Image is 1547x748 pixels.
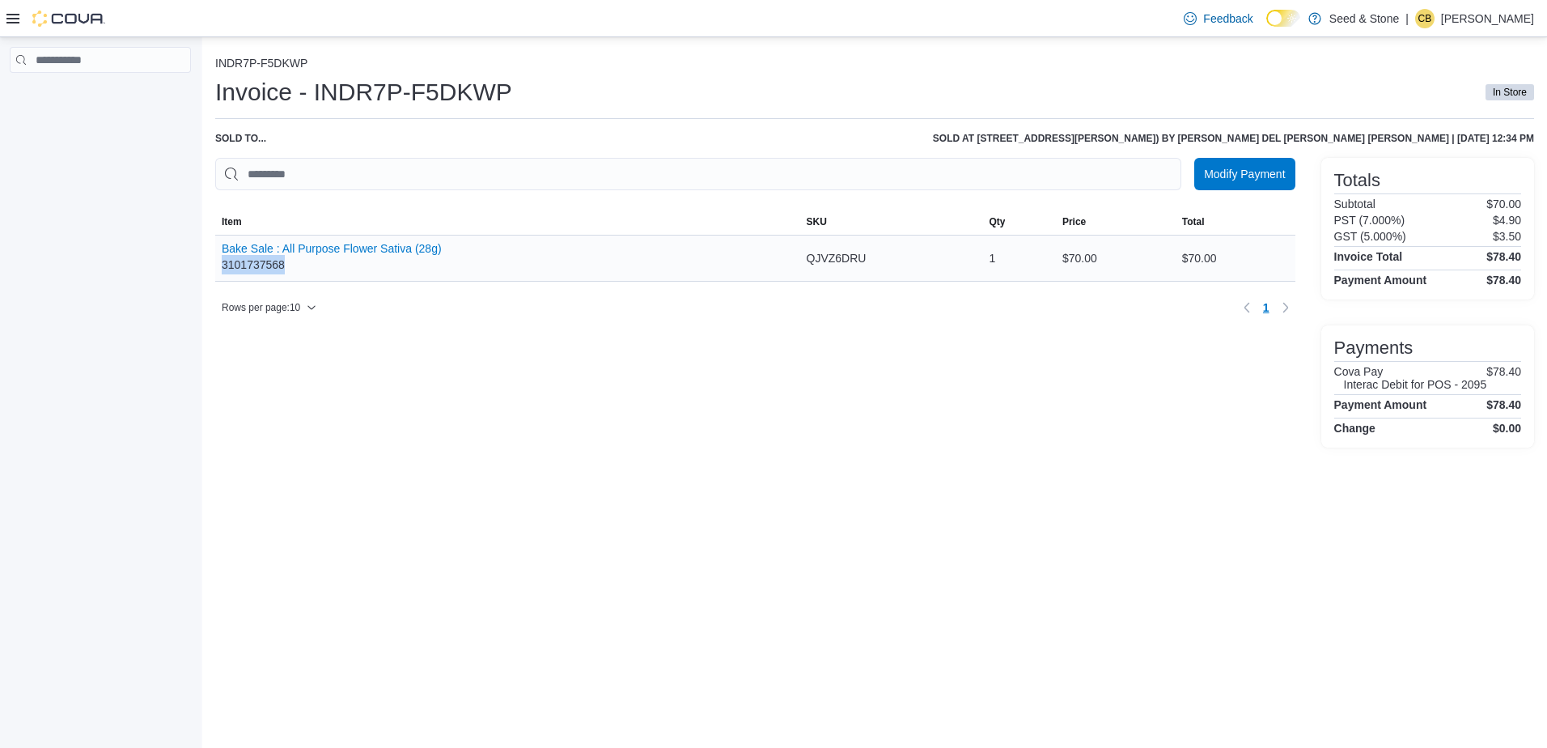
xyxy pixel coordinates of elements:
button: Modify Payment [1194,158,1295,190]
button: SKU [800,209,983,235]
h3: Totals [1334,171,1380,190]
h6: Cova Pay [1334,365,1487,378]
p: $78.40 [1486,365,1521,391]
h4: $78.40 [1486,274,1521,287]
div: 1 [982,242,1055,274]
span: In Store [1486,84,1534,100]
button: Item [215,209,800,235]
span: Item [222,215,242,228]
span: SKU [807,215,827,228]
h4: $78.40 [1486,250,1521,263]
h4: Payment Amount [1334,274,1427,287]
button: Total [1176,209,1295,235]
h6: Subtotal [1334,198,1375,210]
button: Qty [982,209,1055,235]
input: Dark Mode [1266,10,1300,27]
h4: $0.00 [1493,422,1521,435]
h6: Sold at [STREET_ADDRESS][PERSON_NAME]) by [PERSON_NAME] Del [PERSON_NAME] [PERSON_NAME] | [DATE] ... [933,132,1534,145]
input: This is a search bar. As you type, the results lower in the page will automatically filter. [215,158,1181,190]
span: CB [1418,9,1432,28]
h4: Invoice Total [1334,250,1403,263]
span: QJVZ6DRU [807,249,867,268]
h6: GST (5.000%) [1334,230,1406,243]
button: Previous page [1237,298,1257,317]
p: [PERSON_NAME] [1441,9,1534,28]
span: Feedback [1203,11,1252,27]
h1: Invoice - INDR7P-F5DKWP [215,76,512,108]
button: Bake Sale : All Purpose Flower Sativa (28g) [222,242,442,255]
span: Total [1182,215,1205,228]
p: $70.00 [1486,198,1521,210]
h4: Change [1334,422,1375,435]
button: Next page [1276,298,1295,317]
span: Modify Payment [1204,166,1285,182]
nav: An example of EuiBreadcrumbs [215,57,1534,73]
span: In Store [1493,85,1527,100]
span: Rows per page : 10 [222,301,300,314]
button: Price [1056,209,1176,235]
span: 1 [1263,300,1269,316]
button: Page 1 of 1 [1257,295,1276,321]
nav: Pagination for table: MemoryTable from EuiInMemoryTable [1237,295,1295,321]
h6: PST (7.000%) [1334,214,1405,227]
nav: Complex example [10,76,191,115]
div: $70.00 [1176,242,1295,274]
div: $70.00 [1056,242,1176,274]
h6: Interac Debit for POS - 2095 [1344,378,1487,391]
span: Price [1062,215,1086,228]
h4: Payment Amount [1334,398,1427,411]
p: $4.90 [1493,214,1521,227]
img: Cova [32,11,105,27]
button: Rows per page:10 [215,298,323,317]
div: Charandeep Bawa [1415,9,1435,28]
p: Seed & Stone [1329,9,1399,28]
p: | [1405,9,1409,28]
div: Sold to ... [215,132,266,145]
span: Dark Mode [1266,27,1267,28]
ul: Pagination for table: MemoryTable from EuiInMemoryTable [1257,295,1276,321]
h4: $78.40 [1486,398,1521,411]
a: Feedback [1177,2,1259,35]
h3: Payments [1334,338,1413,358]
span: Qty [989,215,1005,228]
div: 3101737568 [222,242,442,274]
p: $3.50 [1493,230,1521,243]
button: INDR7P-F5DKWP [215,57,307,70]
